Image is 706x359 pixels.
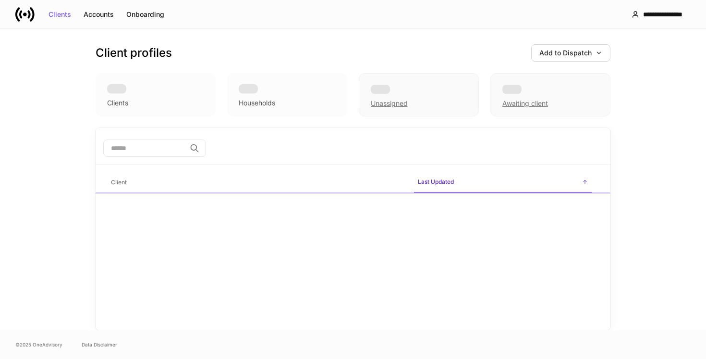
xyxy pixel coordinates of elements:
span: © 2025 OneAdvisory [15,341,62,348]
button: Clients [42,7,77,22]
div: Clients [49,11,71,18]
div: Awaiting client [502,99,548,108]
div: Awaiting client [490,73,610,116]
div: Add to Dispatch [539,50,602,56]
span: Client [107,173,406,192]
div: Unassigned [359,73,479,116]
a: Data Disclaimer [82,341,117,348]
div: Clients [107,98,128,108]
div: Unassigned [371,99,408,108]
button: Onboarding [120,7,170,22]
h3: Client profiles [96,45,172,61]
button: Add to Dispatch [531,44,610,62]
button: Accounts [77,7,120,22]
h6: Last Updated [418,177,454,186]
div: Households [239,98,275,108]
h6: Client [111,178,127,187]
div: Accounts [84,11,114,18]
span: Last Updated [414,172,592,193]
div: Onboarding [126,11,164,18]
